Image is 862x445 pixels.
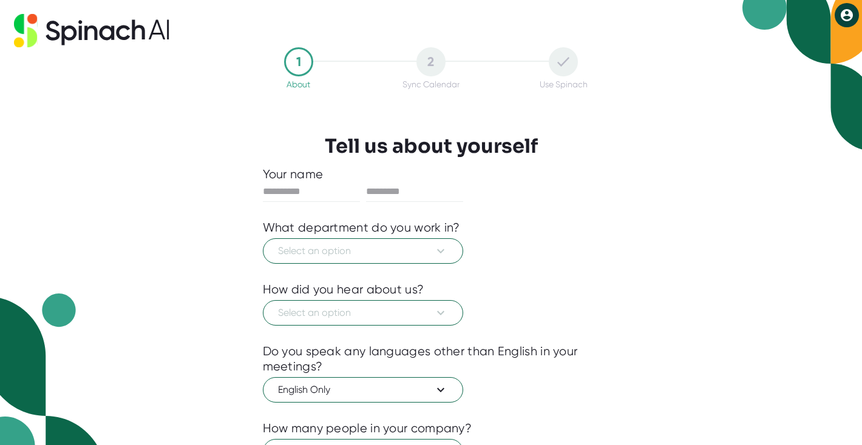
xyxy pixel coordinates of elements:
div: 1 [284,47,313,76]
div: Your name [263,167,600,182]
span: Select an option [278,306,448,320]
div: How many people in your company? [263,421,472,436]
div: 2 [416,47,446,76]
h3: Tell us about yourself [325,135,538,158]
div: What department do you work in? [263,220,460,235]
div: Use Spinach [540,79,588,89]
div: Do you speak any languages other than English in your meetings? [263,344,600,374]
div: Sync Calendar [402,79,460,89]
button: English Only [263,377,463,403]
button: Select an option [263,300,463,326]
span: English Only [278,383,448,397]
div: How did you hear about us? [263,282,424,297]
span: Select an option [278,244,448,258]
div: About [287,79,310,89]
button: Select an option [263,238,463,264]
